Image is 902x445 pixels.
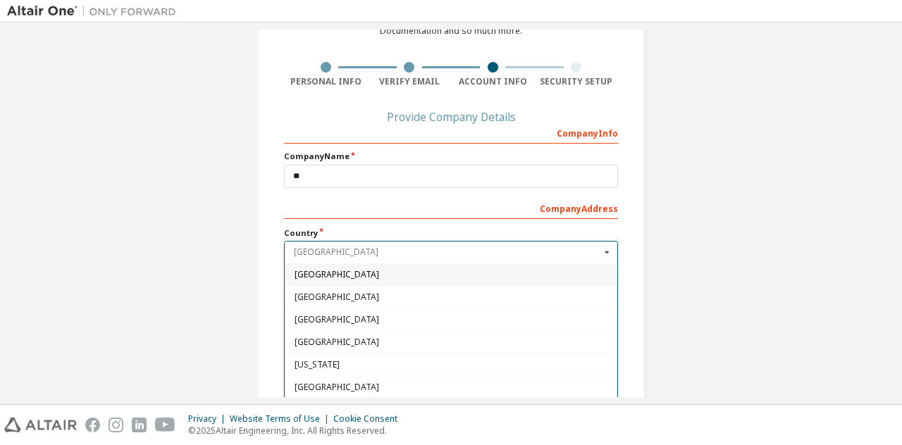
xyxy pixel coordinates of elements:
[295,315,608,324] span: [GEOGRAPHIC_DATA]
[4,418,77,432] img: altair_logo.svg
[230,413,333,425] div: Website Terms of Use
[333,413,406,425] div: Cookie Consent
[284,76,368,87] div: Personal Info
[284,196,618,219] div: Company Address
[109,418,123,432] img: instagram.svg
[284,227,618,239] label: Country
[535,76,619,87] div: Security Setup
[155,418,175,432] img: youtube.svg
[295,270,608,279] span: [GEOGRAPHIC_DATA]
[132,418,147,432] img: linkedin.svg
[295,361,608,369] span: [US_STATE]
[188,413,230,425] div: Privacy
[295,338,608,346] span: [GEOGRAPHIC_DATA]
[284,121,618,144] div: Company Info
[295,293,608,301] span: [GEOGRAPHIC_DATA]
[85,418,100,432] img: facebook.svg
[188,425,406,437] p: © 2025 Altair Engineering, Inc. All Rights Reserved.
[7,4,183,18] img: Altair One
[284,151,618,162] label: Company Name
[284,113,618,121] div: Provide Company Details
[368,76,452,87] div: Verify Email
[451,76,535,87] div: Account Info
[295,382,608,391] span: [GEOGRAPHIC_DATA]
